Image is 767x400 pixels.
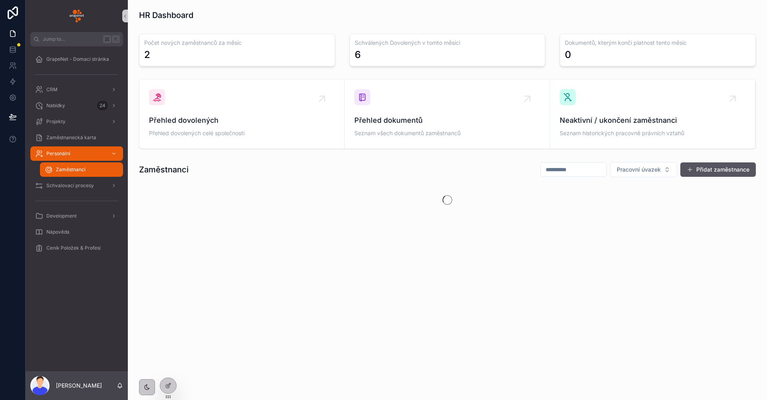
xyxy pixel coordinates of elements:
[30,114,123,129] a: Projekty
[56,166,85,173] span: Zaměstnanci
[565,48,571,61] div: 0
[97,101,108,110] div: 24
[30,225,123,239] a: Nápověda
[46,118,66,125] span: Projekty
[46,86,58,93] span: CRM
[43,36,100,42] span: Jump to...
[30,130,123,145] a: Zaměstnanecká karta
[30,82,123,97] a: CRM
[144,48,150,61] div: 2
[144,39,330,47] h3: Počet nových zaměstnanců za měsíc
[355,48,361,61] div: 6
[46,182,94,189] span: Schvalovací procesy
[30,241,123,255] a: Ceník Položek & Profesí
[46,213,77,219] span: Development
[46,134,96,141] span: Zaměstnanecká karta
[46,102,65,109] span: Nabídky
[56,382,102,390] p: [PERSON_NAME]
[40,162,123,177] a: Zaměstnanci
[149,115,335,126] span: Přehled dovolených
[139,80,345,148] a: Přehled dovolenýchPřehled dovolených celé společnosti
[610,162,677,177] button: Select Button
[354,129,540,137] span: Seznam všech dokumentů zaměstnanců
[46,245,101,251] span: Ceník Položek & Profesí
[46,150,70,157] span: Personální
[139,164,189,175] h1: Zaměstnanci
[30,32,123,46] button: Jump to...K
[617,166,661,174] span: Pracovní úvazek
[113,36,119,42] span: K
[46,56,109,62] span: GrapeNet - Domací stránka
[70,10,84,22] img: App logo
[30,98,123,113] a: Nabídky24
[46,229,70,235] span: Nápověda
[560,115,745,126] span: Neaktivní / ukončení zaměstnanci
[149,129,335,137] span: Přehled dovolených celé společnosti
[345,80,550,148] a: Přehled dokumentůSeznam všech dokumentů zaměstnanců
[565,39,751,47] h3: Dokumentů, kterým končí platnost tento měsíc
[355,39,540,47] h3: Schválených Dovolených v tomto měsíci
[354,115,540,126] span: Přehled dokumentů
[26,46,128,266] div: scrollable content
[30,52,123,66] a: GrapeNet - Domací stránka
[550,80,755,148] a: Neaktivní / ukončení zaměstnanciSeznam historických pracovně právních vztahů
[30,209,123,223] a: Development
[30,146,123,161] a: Personální
[139,10,193,21] h1: HR Dashboard
[560,129,745,137] span: Seznam historických pracovně právních vztahů
[680,162,756,177] button: Přidat zaměstnance
[30,178,123,193] a: Schvalovací procesy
